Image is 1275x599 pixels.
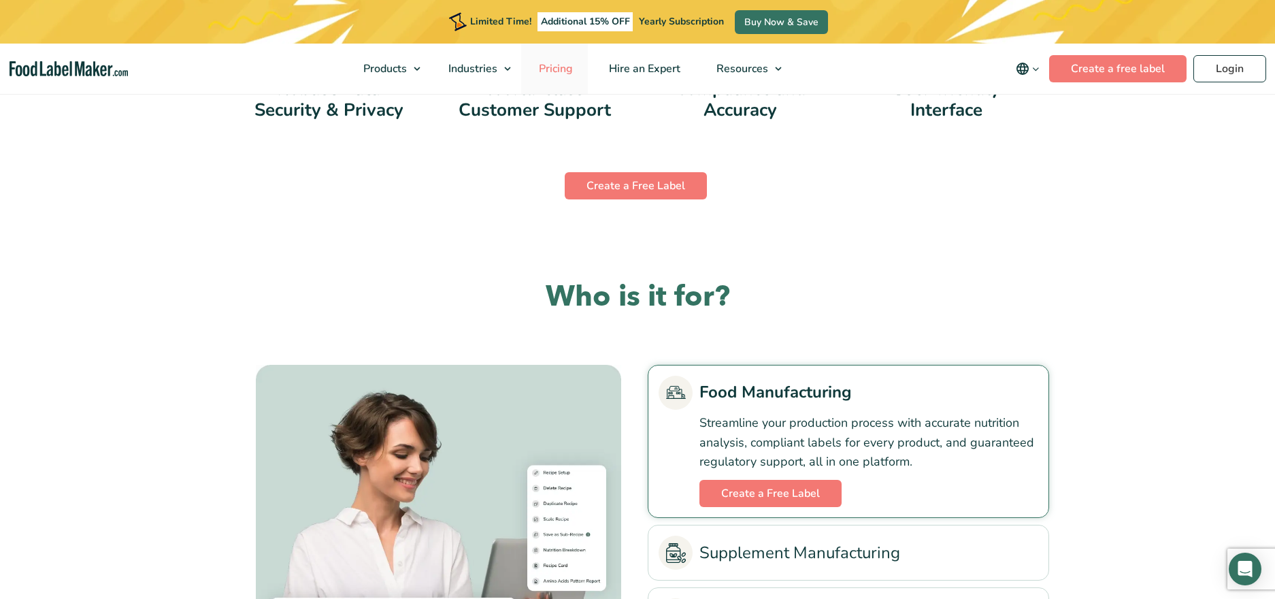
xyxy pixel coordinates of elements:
span: Limited Time! [470,15,531,28]
span: Products [359,61,408,76]
a: Create a Free Label [699,480,842,507]
span: Yearly Subscription [639,15,724,28]
span: Industries [444,61,499,76]
div: Open Intercom Messenger [1229,553,1261,585]
p: User-friendly Interface [850,78,1043,120]
a: Supplement Manufacturing [659,536,1038,570]
span: Additional 15% OFF [537,12,633,31]
a: Resources [699,44,789,94]
a: Create a Free Label [565,172,707,199]
p: Robust Data Security & Privacy [232,78,425,120]
p: World-class Customer Support [438,78,631,120]
a: Food Manufacturing [659,376,1038,410]
span: Hire an Expert [605,61,682,76]
li: Food Manufacturing [648,365,1049,518]
span: Resources [712,61,769,76]
a: Industries [431,44,518,94]
a: Products [346,44,427,94]
a: Hire an Expert [591,44,695,94]
li: Supplement Manufacturing [648,525,1049,581]
p: Compliance and Accuracy [644,78,837,120]
a: Create a free label [1049,55,1187,82]
p: Streamline your production process with accurate nutrition analysis, compliant labels for every p... [699,413,1038,472]
a: Pricing [521,44,588,94]
h2: Who is it for? [226,278,1049,316]
a: Buy Now & Save [735,10,828,34]
span: Pricing [535,61,574,76]
a: Login [1193,55,1266,82]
